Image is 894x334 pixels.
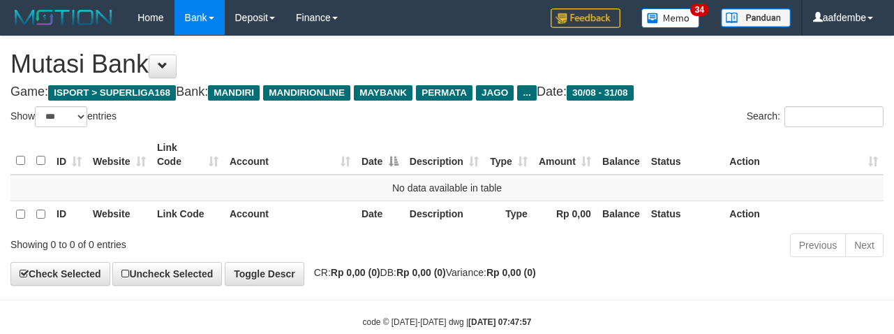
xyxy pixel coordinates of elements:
a: Uncheck Selected [112,262,222,286]
th: Status [646,201,724,228]
div: Showing 0 to 0 of 0 entries [10,232,362,252]
a: Next [845,233,884,257]
th: Rp 0,00 [533,201,597,228]
a: Previous [790,233,846,257]
img: Feedback.jpg [551,8,620,28]
span: JAGO [476,85,514,101]
a: Toggle Descr [225,262,304,286]
strong: Rp 0,00 (0) [486,267,536,278]
td: No data available in table [10,175,884,201]
th: Action [724,201,884,228]
select: Showentries [35,106,87,127]
h1: Mutasi Bank [10,50,884,78]
th: Action: activate to sort column ascending [724,135,884,175]
th: Website: activate to sort column ascending [87,135,151,175]
span: MANDIRIONLINE [263,85,350,101]
th: Description [404,201,484,228]
span: MAYBANK [354,85,412,101]
label: Search: [747,106,884,127]
span: ISPORT > SUPERLIGA168 [48,85,176,101]
th: Account: activate to sort column ascending [224,135,356,175]
th: Link Code: activate to sort column ascending [151,135,224,175]
img: Button%20Memo.svg [641,8,700,28]
th: Amount: activate to sort column ascending [533,135,597,175]
img: panduan.png [721,8,791,27]
th: Status [646,135,724,175]
strong: Rp 0,00 (0) [331,267,380,278]
th: Type: activate to sort column ascending [484,135,533,175]
span: ... [517,85,536,101]
th: Type [484,201,533,228]
small: code © [DATE]-[DATE] dwg | [363,317,532,327]
th: ID: activate to sort column ascending [51,135,87,175]
th: Balance [597,135,646,175]
th: ID [51,201,87,228]
th: Website [87,201,151,228]
span: 30/08 - 31/08 [567,85,634,101]
img: MOTION_logo.png [10,7,117,28]
strong: Rp 0,00 (0) [396,267,446,278]
th: Link Code [151,201,224,228]
span: CR: DB: Variance: [307,267,536,278]
label: Show entries [10,106,117,127]
strong: [DATE] 07:47:57 [468,317,531,327]
th: Date [356,201,404,228]
span: MANDIRI [208,85,260,101]
span: PERMATA [416,85,472,101]
th: Date: activate to sort column descending [356,135,404,175]
input: Search: [784,106,884,127]
a: Check Selected [10,262,110,286]
th: Description: activate to sort column ascending [404,135,484,175]
th: Account [224,201,356,228]
h4: Game: Bank: Date: [10,85,884,99]
th: Balance [597,201,646,228]
span: 34 [690,3,709,16]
